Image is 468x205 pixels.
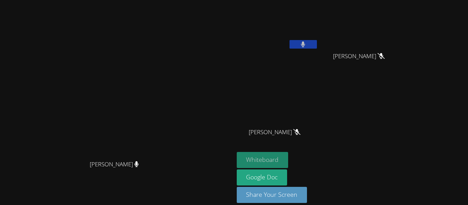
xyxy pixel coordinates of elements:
[333,51,385,61] span: [PERSON_NAME]
[237,187,307,203] button: Share Your Screen
[90,159,139,169] span: [PERSON_NAME]
[237,169,287,185] a: Google Doc
[237,152,288,168] button: Whiteboard
[249,127,300,137] span: [PERSON_NAME]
